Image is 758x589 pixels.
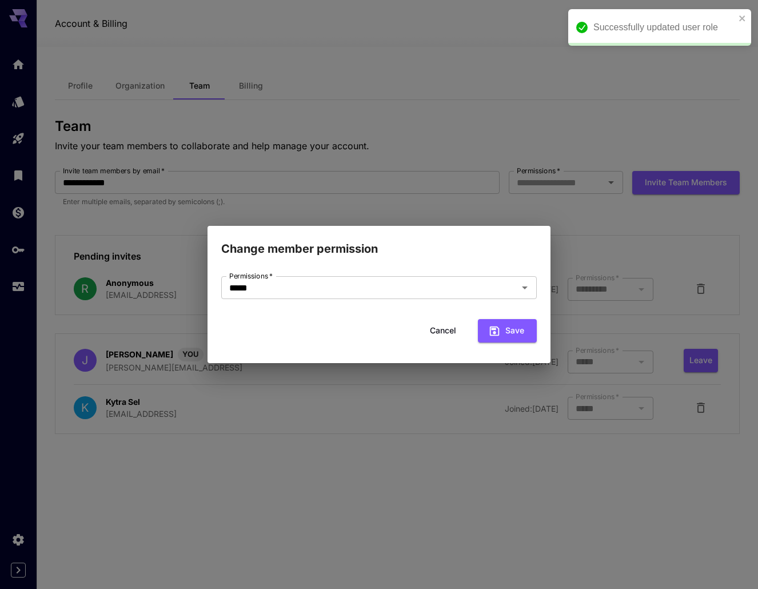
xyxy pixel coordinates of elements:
button: close [739,14,747,23]
div: Successfully updated user role [593,21,735,34]
label: Permissions [229,271,273,281]
button: Save [478,319,537,343]
button: Open [517,280,533,296]
h2: Change member permission [208,226,550,258]
button: Cancel [417,319,469,343]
